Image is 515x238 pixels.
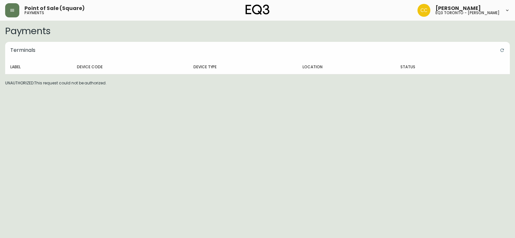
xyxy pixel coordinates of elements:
[24,6,85,11] span: Point of Sale (Square)
[188,60,297,74] th: Device Type
[435,11,500,15] h5: eq3 toronto - [PERSON_NAME]
[435,6,481,11] span: [PERSON_NAME]
[5,42,41,59] h5: Terminals
[246,5,269,15] img: logo
[417,4,430,17] img: ec7176bad513007d25397993f68ebbfb
[5,60,72,74] th: Label
[24,11,44,15] h5: payments
[395,60,476,74] th: Status
[1,38,514,90] div: UNAUTHORIZED:This request could not be authorized.
[72,60,188,74] th: Device Code
[5,60,510,74] table: devices table
[297,60,395,74] th: Location
[5,26,510,36] h2: Payments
